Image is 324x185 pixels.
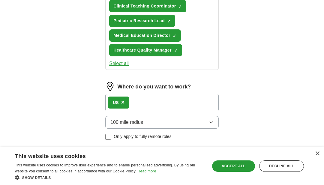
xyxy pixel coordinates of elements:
span: Medical Education Director [113,32,170,39]
button: Select all [109,60,129,67]
span: ✓ [173,34,176,38]
button: Healthcare Quality Manager✓ [109,44,182,56]
div: Decline all [259,160,304,172]
div: This website uses cookies [15,151,189,160]
span: Pediatric Research Lead [113,18,165,24]
span: Healthcare Quality Manager [113,47,172,53]
div: Accept all [212,160,255,172]
label: Where do you want to work? [117,83,191,91]
img: location.png [105,82,115,91]
button: 100 mile radius [105,116,219,129]
div: Show details [15,175,204,181]
div: Close [315,151,319,156]
button: Pediatric Research Lead✓ [109,15,175,27]
a: Read more, opens a new window [138,169,156,173]
span: This website uses cookies to improve user experience and to enable personalised advertising. By u... [15,163,195,173]
span: ✓ [178,4,182,9]
span: ✓ [174,48,178,53]
span: 100 mile radius [110,119,143,126]
input: Only apply to fully remote roles [105,134,111,140]
span: Clinical Teaching Coordinator [113,3,176,9]
span: ✓ [167,19,171,24]
button: Medical Education Director✓ [109,29,181,42]
span: × [121,99,125,106]
span: Only apply to fully remote roles [114,133,171,140]
button: × [121,98,125,107]
div: US [113,100,118,106]
span: Show details [22,176,51,180]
